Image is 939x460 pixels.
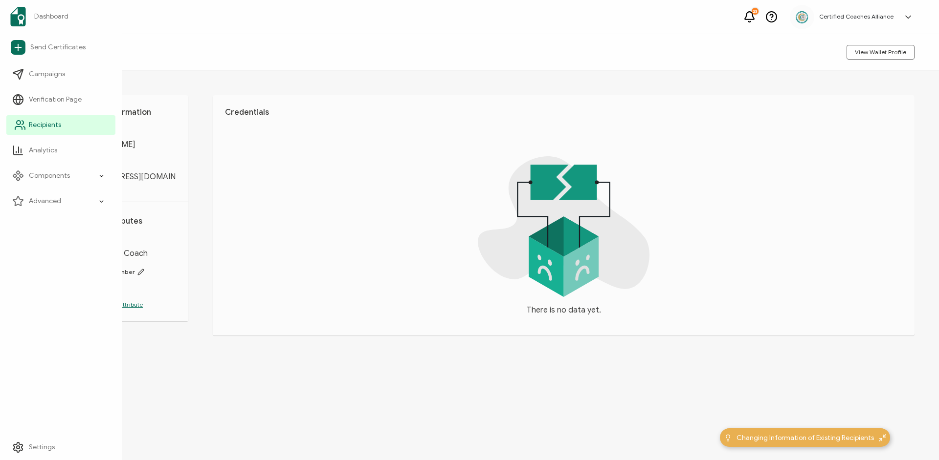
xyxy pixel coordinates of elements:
[225,107,902,117] h1: Credentials
[527,304,601,316] span: There is no data yet.
[6,141,115,160] a: Analytics
[73,268,176,276] span: Certification Number
[29,69,65,79] span: Campaigns
[29,146,57,155] span: Analytics
[855,49,906,55] span: View Wallet Profile
[29,120,61,130] span: Recipients
[73,216,176,226] h1: Custom Attributes
[847,45,915,60] button: View Wallet Profile
[29,171,70,181] span: Components
[819,13,894,20] h5: Certified Coaches Alliance
[29,95,82,105] span: Verification Page
[73,236,176,244] span: Designation
[29,196,61,206] span: Advanced
[737,433,874,443] span: Changing Information of Existing Recipients
[890,413,939,460] iframe: Chat Widget
[73,127,176,135] span: FULL NAME:
[6,64,115,84] a: Campaigns
[879,434,886,441] img: minimize-icon.svg
[73,249,176,258] span: Certified LIFE Coach
[6,36,115,59] a: Send Certificates
[73,300,176,309] p: Add another attribute
[73,107,176,117] h1: Personal Information
[34,12,68,21] span: Dashboard
[6,438,115,457] a: Settings
[752,8,759,15] div: 23
[6,90,115,109] a: Verification Page
[73,140,176,149] span: [PERSON_NAME]
[10,7,26,26] img: sertifier-logomark-colored.svg
[478,156,649,297] img: nodata.svg
[30,42,86,52] span: Send Certificates
[73,172,176,191] span: [EMAIL_ADDRESS][DOMAIN_NAME]
[73,281,176,291] span: SC957886
[29,442,55,452] span: Settings
[795,10,809,24] img: 2aa27aa7-df99-43f9-bc54-4d90c804c2bd.png
[6,115,115,135] a: Recipients
[6,3,115,30] a: Dashboard
[73,159,176,167] span: E-MAIL:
